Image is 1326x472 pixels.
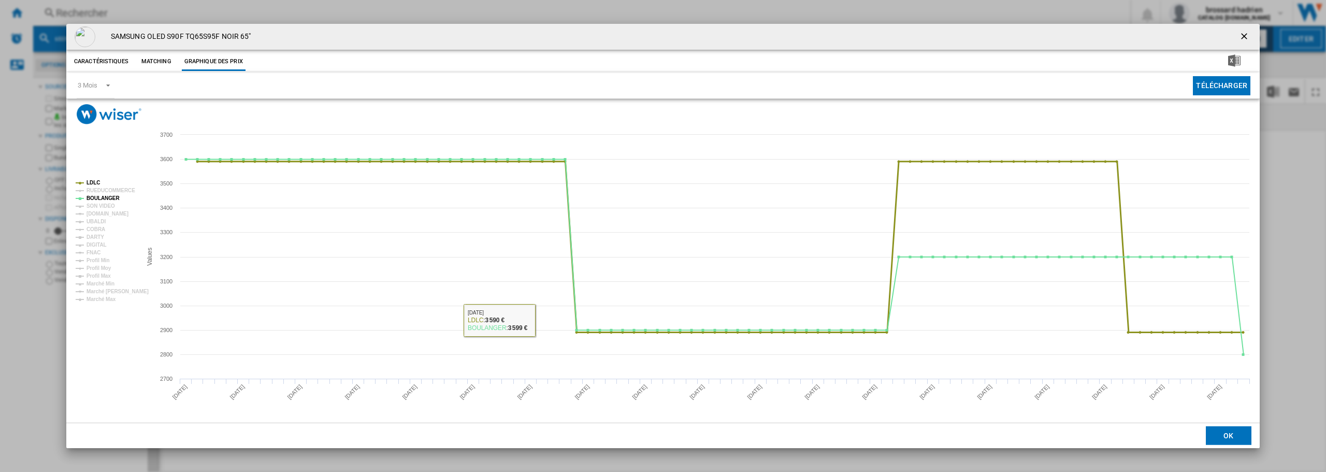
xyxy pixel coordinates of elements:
[160,156,172,162] tspan: 3600
[160,303,172,309] tspan: 3000
[286,383,303,401] tspan: [DATE]
[160,327,172,333] tspan: 2900
[1033,383,1050,401] tspan: [DATE]
[71,52,131,71] button: Caractéristiques
[134,52,179,71] button: Matching
[87,242,107,248] tspan: DIGITAL
[87,226,105,232] tspan: COBRA
[87,188,135,193] tspan: RUEDUCOMMERCE
[343,383,361,401] tspan: [DATE]
[160,132,172,138] tspan: 3700
[516,383,533,401] tspan: [DATE]
[182,52,246,71] button: Graphique des prix
[918,383,935,401] tspan: [DATE]
[1206,383,1223,401] tspan: [DATE]
[160,376,172,382] tspan: 2700
[1206,426,1251,445] button: OK
[66,24,1260,449] md-dialog: Product popup
[78,81,97,89] div: 3 Mois
[146,248,153,266] tspan: Values
[75,26,95,47] img: empty.gif
[87,211,128,217] tspan: [DOMAIN_NAME]
[87,273,111,279] tspan: Profil Max
[160,351,172,357] tspan: 2800
[87,289,149,294] tspan: Marché [PERSON_NAME]
[87,234,104,240] tspan: DARTY
[1235,26,1256,47] button: getI18NText('BUTTONS.CLOSE_DIALOG')
[861,383,878,401] tspan: [DATE]
[976,383,993,401] tspan: [DATE]
[160,254,172,260] tspan: 3200
[458,383,475,401] tspan: [DATE]
[87,195,120,201] tspan: BOULANGER
[87,250,100,255] tspan: FNAC
[87,281,114,287] tspan: Marché Min
[688,383,705,401] tspan: [DATE]
[87,258,110,263] tspan: Profil Min
[631,383,648,401] tspan: [DATE]
[1239,31,1251,44] ng-md-icon: getI18NText('BUTTONS.CLOSE_DIALOG')
[1193,76,1250,95] button: Télécharger
[1148,383,1165,401] tspan: [DATE]
[573,383,590,401] tspan: [DATE]
[803,383,820,401] tspan: [DATE]
[1091,383,1108,401] tspan: [DATE]
[87,219,106,224] tspan: UBALDI
[746,383,763,401] tspan: [DATE]
[160,229,172,235] tspan: 3300
[1212,52,1257,71] button: Télécharger au format Excel
[106,32,251,42] h4: SAMSUNG OLED S90F TQ65S95F NOIR 65"
[171,383,189,401] tspan: [DATE]
[160,180,172,187] tspan: 3500
[87,203,115,209] tspan: SON VIDEO
[77,104,141,124] img: logo_wiser_300x94.png
[87,296,116,302] tspan: Marché Max
[87,265,111,271] tspan: Profil Moy
[160,278,172,284] tspan: 3100
[87,180,100,185] tspan: LDLC
[160,205,172,211] tspan: 3400
[1228,54,1241,67] img: excel-24x24.png
[229,383,246,401] tspan: [DATE]
[401,383,418,401] tspan: [DATE]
